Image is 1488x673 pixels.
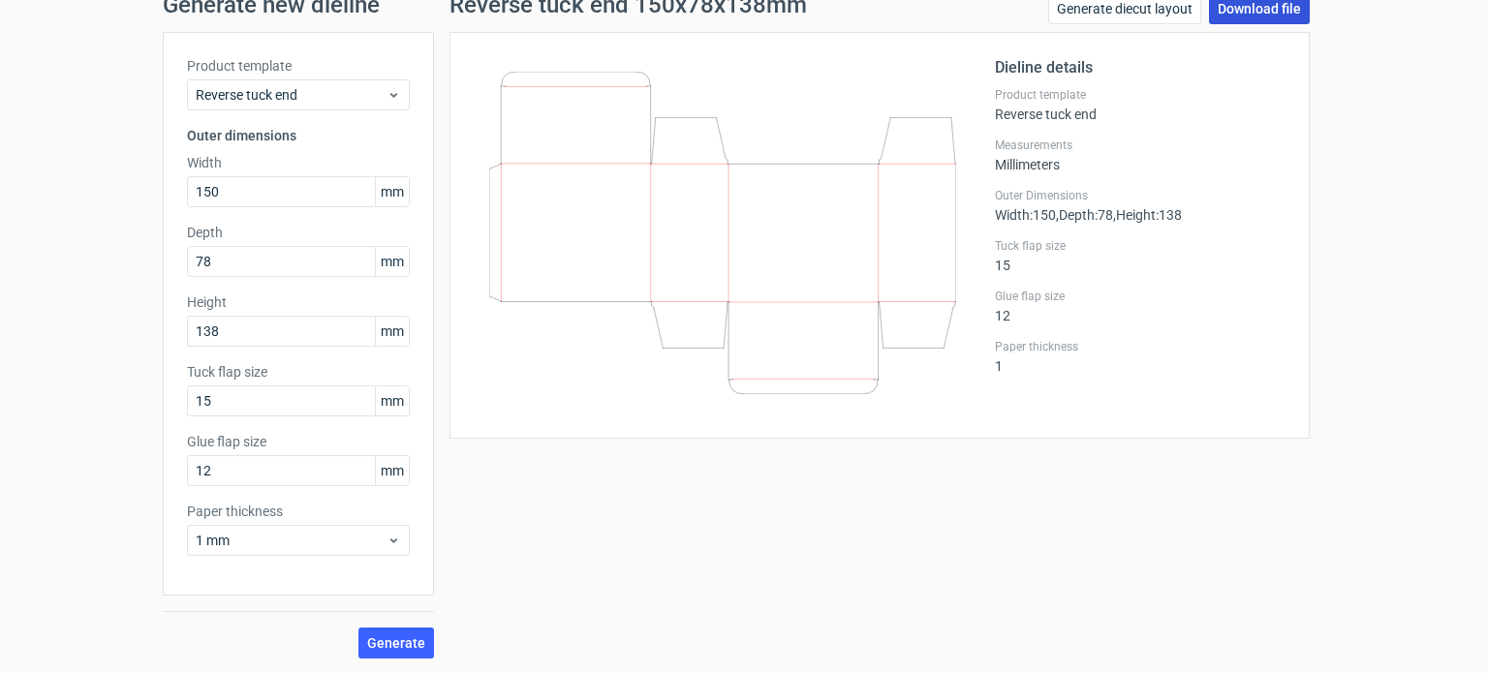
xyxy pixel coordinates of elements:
label: Product template [995,87,1286,103]
label: Tuck flap size [187,362,410,382]
h2: Dieline details [995,56,1286,79]
span: Generate [367,636,425,650]
label: Paper thickness [995,339,1286,354]
div: 15 [995,238,1286,273]
span: mm [375,177,409,206]
div: Millimeters [995,138,1286,172]
span: Width : 150 [995,207,1056,223]
div: Reverse tuck end [995,87,1286,122]
label: Height [187,292,410,312]
div: 12 [995,289,1286,323]
label: Depth [187,223,410,242]
label: Measurements [995,138,1286,153]
label: Glue flap size [995,289,1286,304]
button: Generate [358,627,434,658]
span: Reverse tuck end [196,85,387,105]
label: Tuck flap size [995,238,1286,254]
label: Width [187,153,410,172]
span: 1 mm [196,531,387,550]
label: Paper thickness [187,502,410,521]
span: mm [375,386,409,415]
span: , Height : 138 [1113,207,1182,223]
h3: Outer dimensions [187,126,410,145]
label: Glue flap size [187,432,410,451]
span: mm [375,317,409,346]
span: , Depth : 78 [1056,207,1113,223]
span: mm [375,247,409,276]
label: Outer Dimensions [995,188,1286,203]
span: mm [375,456,409,485]
label: Product template [187,56,410,76]
div: 1 [995,339,1286,374]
